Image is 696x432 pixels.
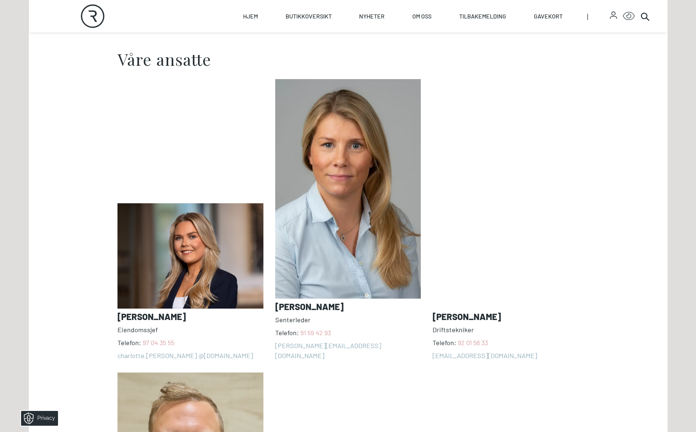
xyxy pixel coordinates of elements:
[623,10,635,22] button: Open Accessibility Menu
[433,312,579,322] h3: [PERSON_NAME]
[275,341,421,361] a: [PERSON_NAME][EMAIL_ADDRESS][DOMAIN_NAME]
[117,203,263,309] img: photo of Charlotte Søgaard Nilsen
[275,79,421,298] img: photo of Heidi Koppangen
[275,328,421,338] span: Telefon:
[433,325,579,335] span: Driftstekniker
[433,338,579,348] span: Telefon:
[7,408,68,428] iframe: Manage Preferences
[458,339,488,347] a: 92 01 56 33
[275,302,421,312] h3: [PERSON_NAME]
[117,325,263,335] span: Eiendomssjef
[143,339,174,347] a: 97 04 35 55
[300,329,331,337] a: 91 59 42 93
[275,315,421,325] span: Senterleder
[117,351,263,361] a: charlotte.[PERSON_NAME] @[DOMAIN_NAME]
[433,351,579,361] a: [EMAIL_ADDRESS][DOMAIN_NAME]
[117,338,263,348] span: Telefon:
[117,312,263,322] h3: [PERSON_NAME]
[117,51,579,67] h2: Våre ansatte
